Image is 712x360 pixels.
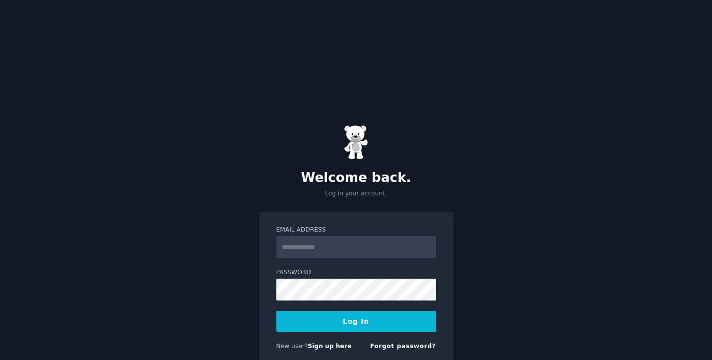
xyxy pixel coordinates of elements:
[344,125,369,160] img: Gummy Bear
[276,226,436,235] label: Email Address
[370,343,436,350] a: Forgot password?
[276,268,436,277] label: Password
[259,189,453,198] p: Log in your account.
[276,311,436,332] button: Log In
[276,343,308,350] span: New user?
[259,170,453,186] h2: Welcome back.
[308,343,351,350] a: Sign up here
